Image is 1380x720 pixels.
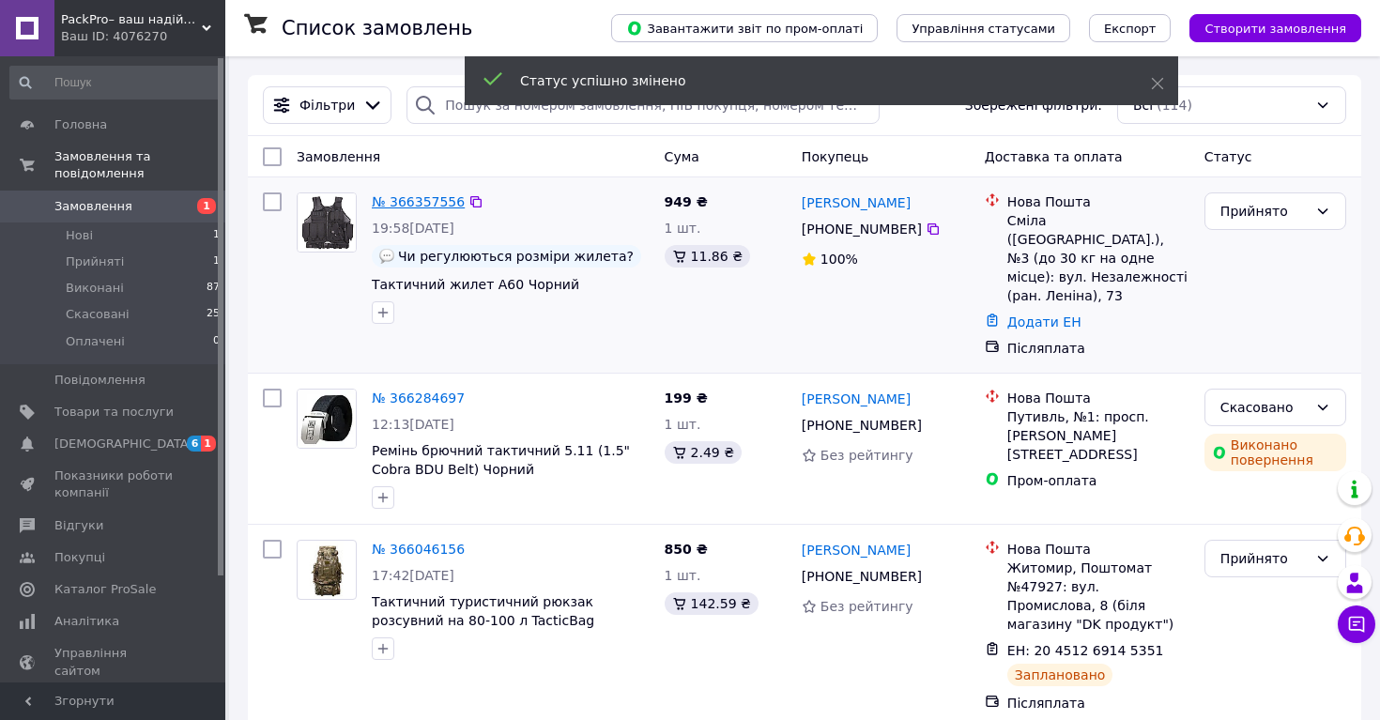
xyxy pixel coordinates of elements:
[372,221,454,236] span: 19:58[DATE]
[54,581,156,598] span: Каталог ProSale
[1007,339,1189,358] div: Післяплата
[61,11,202,28] span: PackPro– ваш надійний партнер у світі рюкзаків та сумок !
[372,277,579,292] a: Тактичний жилет A60 Чорний
[802,541,911,559] a: [PERSON_NAME]
[1189,14,1361,42] button: Створити замовлення
[187,436,202,452] span: 6
[9,66,222,100] input: Пошук
[1204,434,1346,471] div: Виконано повернення
[665,542,708,557] span: 850 ₴
[54,645,174,679] span: Управління сайтом
[665,221,701,236] span: 1 шт.
[665,568,701,583] span: 1 шт.
[297,149,380,164] span: Замовлення
[207,306,220,323] span: 25
[54,198,132,215] span: Замовлення
[298,193,356,252] img: Фото товару
[54,116,107,133] span: Головна
[61,28,225,45] div: Ваш ID: 4076270
[520,71,1104,90] div: Статус успішно змінено
[299,96,355,115] span: Фільтри
[66,280,124,297] span: Виконані
[372,542,465,557] a: № 366046156
[1204,149,1252,164] span: Статус
[1007,540,1189,559] div: Нова Пошта
[1220,548,1308,569] div: Прийнято
[802,390,911,408] a: [PERSON_NAME]
[820,448,913,463] span: Без рейтингу
[802,193,911,212] a: [PERSON_NAME]
[1007,192,1189,211] div: Нова Пошта
[54,467,174,501] span: Показники роботи компанії
[1089,14,1172,42] button: Експорт
[798,412,926,438] div: [PHONE_NUMBER]
[298,390,356,448] img: Фото товару
[1220,397,1308,418] div: Скасовано
[54,517,103,534] span: Відгуки
[1007,664,1113,686] div: Заплановано
[1007,694,1189,712] div: Післяплата
[1007,643,1164,658] span: ЕН: 20 4512 6914 5351
[282,17,472,39] h1: Список замовлень
[66,253,124,270] span: Прийняті
[197,198,216,214] span: 1
[297,540,357,600] a: Фото товару
[213,227,220,244] span: 1
[985,149,1123,164] span: Доставка та оплата
[1204,22,1346,36] span: Створити замовлення
[1338,605,1375,643] button: Чат з покупцем
[54,549,105,566] span: Покупці
[54,372,146,389] span: Повідомлення
[1104,22,1157,36] span: Експорт
[201,436,216,452] span: 1
[897,14,1070,42] button: Управління статусами
[912,22,1055,36] span: Управління статусами
[798,216,926,242] div: [PHONE_NUMBER]
[66,333,125,350] span: Оплачені
[54,148,225,182] span: Замовлення та повідомлення
[372,443,630,477] a: Ремінь брючний тактичний 5.11 (1.5" Cobra BDU Belt) Чорний
[665,149,699,164] span: Cума
[213,333,220,350] span: 0
[665,441,742,464] div: 2.49 ₴
[297,192,357,253] a: Фото товару
[54,436,193,452] span: [DEMOGRAPHIC_DATA]
[66,227,93,244] span: Нові
[1007,471,1189,490] div: Пром-оплата
[398,249,634,264] span: Чи регулюються розміри жилета?
[611,14,878,42] button: Завантажити звіт по пром-оплаті
[802,149,868,164] span: Покупець
[310,541,344,599] img: Фото товару
[665,194,708,209] span: 949 ₴
[372,568,454,583] span: 17:42[DATE]
[1220,201,1308,222] div: Прийнято
[665,245,750,268] div: 11.86 ₴
[54,404,174,421] span: Товари та послуги
[1007,314,1081,329] a: Додати ЕН
[372,417,454,432] span: 12:13[DATE]
[54,613,119,630] span: Аналітика
[1007,389,1189,407] div: Нова Пошта
[820,599,913,614] span: Без рейтингу
[665,391,708,406] span: 199 ₴
[372,594,594,647] a: Тактичний туристичний рюкзак розсувний на 80-100 л TacticBag Мультикам
[213,253,220,270] span: 1
[1007,407,1189,464] div: Путивль, №1: просп. [PERSON_NAME][STREET_ADDRESS]
[820,252,858,267] span: 100%
[1007,211,1189,305] div: Сміла ([GEOGRAPHIC_DATA].), №3 (до 30 кг на одне місце): вул. Незалежності (ран. Леніна), 73
[626,20,863,37] span: Завантажити звіт по пром-оплаті
[372,391,465,406] a: № 366284697
[1007,559,1189,634] div: Житомир, Поштомат №47927: вул. Промислова, 8 (біля магазину "DK продукт")
[372,194,465,209] a: № 366357556
[297,389,357,449] a: Фото товару
[1171,20,1361,35] a: Створити замовлення
[379,249,394,264] img: :speech_balloon:
[207,280,220,297] span: 87
[665,417,701,432] span: 1 шт.
[66,306,130,323] span: Скасовані
[798,563,926,590] div: [PHONE_NUMBER]
[665,592,759,615] div: 142.59 ₴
